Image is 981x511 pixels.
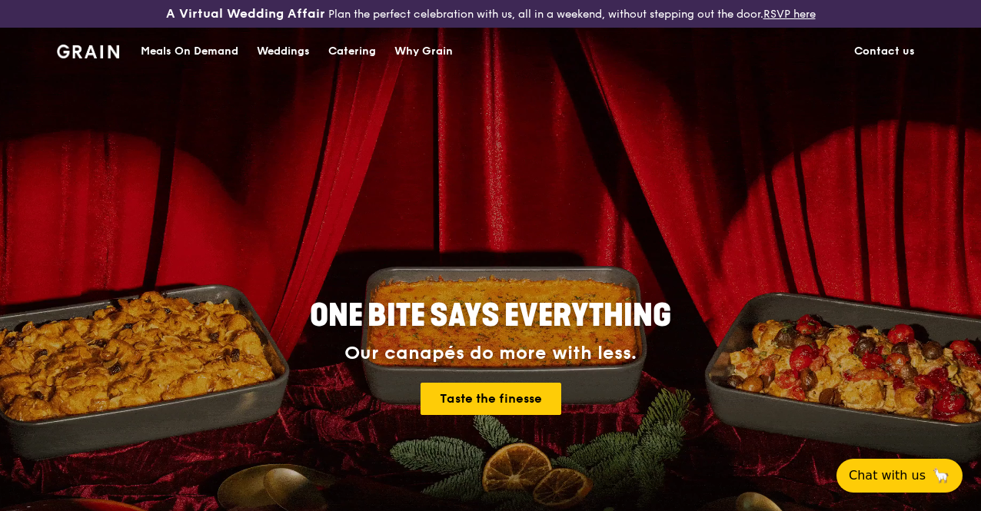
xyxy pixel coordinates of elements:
[141,28,238,75] div: Meals On Demand
[166,6,325,22] h3: A Virtual Wedding Affair
[57,27,119,73] a: GrainGrain
[849,466,926,485] span: Chat with us
[394,28,453,75] div: Why Grain
[932,466,950,485] span: 🦙
[164,6,818,22] div: Plan the perfect celebration with us, all in a weekend, without stepping out the door.
[845,28,924,75] a: Contact us
[385,28,462,75] a: Why Grain
[310,297,671,334] span: ONE BITE SAYS EVERYTHING
[319,28,385,75] a: Catering
[257,28,310,75] div: Weddings
[328,28,376,75] div: Catering
[421,383,561,415] a: Taste the finesse
[57,45,119,58] img: Grain
[248,28,319,75] a: Weddings
[763,8,816,21] a: RSVP here
[214,343,767,364] div: Our canapés do more with less.
[836,459,963,493] button: Chat with us🦙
